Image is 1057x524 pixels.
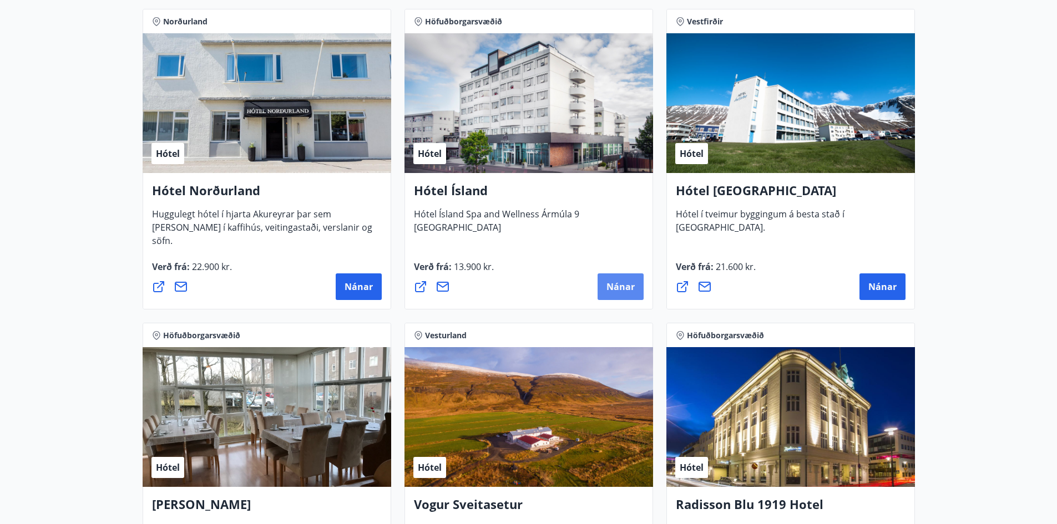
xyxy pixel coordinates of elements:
[156,461,180,474] span: Hótel
[676,496,906,521] h4: Radisson Blu 1919 Hotel
[152,208,372,256] span: Huggulegt hótel í hjarta Akureyrar þar sem [PERSON_NAME] í kaffihús, veitingastaði, verslanir og ...
[680,147,704,160] span: Hótel
[414,182,644,207] h4: Hótel Ísland
[680,461,704,474] span: Hótel
[676,208,844,242] span: Hótel í tveimur byggingum á besta stað í [GEOGRAPHIC_DATA].
[163,330,240,341] span: Höfuðborgarsvæðið
[418,461,442,474] span: Hótel
[425,16,502,27] span: Höfuðborgarsvæðið
[598,273,644,300] button: Nánar
[606,281,635,293] span: Nánar
[414,208,579,242] span: Hótel Ísland Spa and Wellness Ármúla 9 [GEOGRAPHIC_DATA]
[425,330,467,341] span: Vesturland
[859,273,906,300] button: Nánar
[345,281,373,293] span: Nánar
[190,261,232,273] span: 22.900 kr.
[676,182,906,207] h4: Hótel [GEOGRAPHIC_DATA]
[868,281,897,293] span: Nánar
[687,330,764,341] span: Höfuðborgarsvæðið
[414,261,494,282] span: Verð frá :
[687,16,723,27] span: Vestfirðir
[156,147,180,160] span: Hótel
[418,147,442,160] span: Hótel
[152,261,232,282] span: Verð frá :
[336,273,382,300] button: Nánar
[163,16,208,27] span: Norðurland
[152,496,382,521] h4: [PERSON_NAME]
[452,261,494,273] span: 13.900 kr.
[714,261,756,273] span: 21.600 kr.
[676,261,756,282] span: Verð frá :
[152,182,382,207] h4: Hótel Norðurland
[414,496,644,521] h4: Vogur Sveitasetur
